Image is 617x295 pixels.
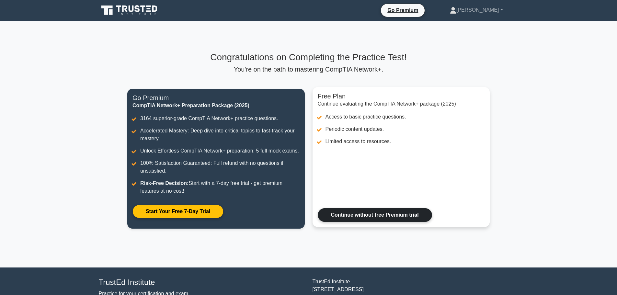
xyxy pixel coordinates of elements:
h3: Congratulations on Completing the Practice Test! [127,52,490,63]
a: Go Premium [383,6,422,14]
p: You're on the path to mastering CompTIA Network+. [127,65,490,73]
a: [PERSON_NAME] [434,4,519,17]
h4: TrustEd Institute [99,278,305,287]
a: Start Your Free 7-Day Trial [132,205,223,218]
a: Continue without free Premium trial [318,208,432,222]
